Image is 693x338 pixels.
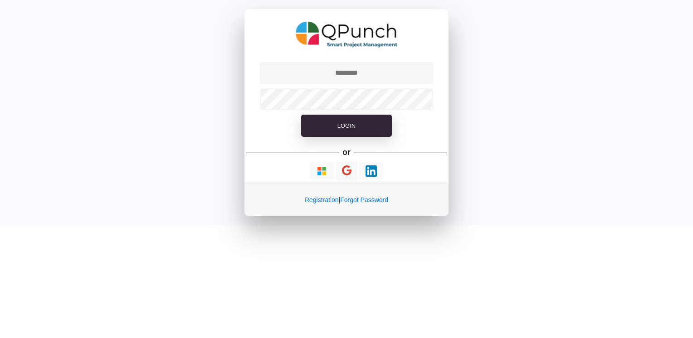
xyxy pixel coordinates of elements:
img: Loading... [366,165,377,177]
img: QPunch [296,18,398,51]
a: Registration [305,196,339,203]
button: Continue With Microsoft Azure [310,162,334,180]
button: Continue With LinkedIn [359,162,383,180]
div: | [244,183,449,216]
button: Continue With Google [336,162,358,180]
img: Loading... [316,165,327,177]
button: Login [301,115,392,137]
a: Forgot Password [340,196,388,203]
h5: or [341,146,352,159]
span: Login [337,122,356,129]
